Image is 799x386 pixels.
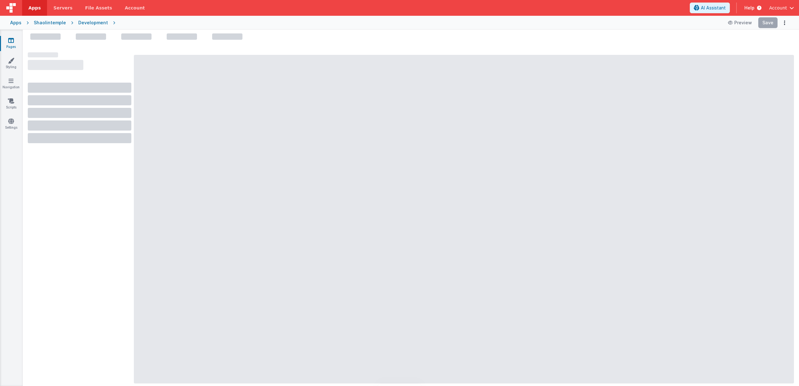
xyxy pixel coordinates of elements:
[78,20,108,26] div: Development
[724,18,756,28] button: Preview
[744,5,754,11] span: Help
[10,20,21,26] div: Apps
[769,5,787,11] span: Account
[53,5,72,11] span: Servers
[34,20,66,26] div: Shaolintemple
[780,18,789,27] button: Options
[85,5,112,11] span: File Assets
[690,3,730,13] button: AI Assistant
[769,5,794,11] button: Account
[701,5,726,11] span: AI Assistant
[758,17,778,28] button: Save
[28,5,41,11] span: Apps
